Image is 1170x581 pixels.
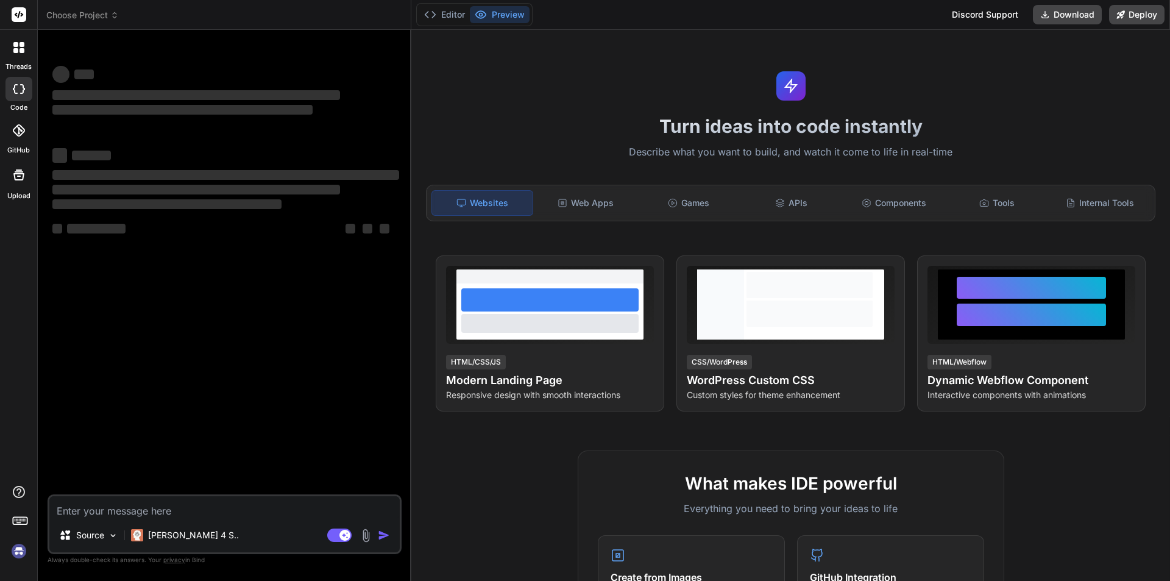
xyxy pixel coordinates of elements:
[7,145,30,155] label: GitHub
[67,224,126,233] span: ‌
[131,529,143,541] img: Claude 4 Sonnet
[741,190,842,216] div: APIs
[419,115,1163,137] h1: Turn ideas into code instantly
[419,6,470,23] button: Editor
[419,144,1163,160] p: Describe what you want to build, and watch it come to life in real-time
[446,355,506,369] div: HTML/CSS/JS
[52,199,282,209] span: ‌
[346,224,355,233] span: ‌
[363,224,372,233] span: ‌
[1033,5,1102,24] button: Download
[446,372,654,389] h4: Modern Landing Page
[844,190,945,216] div: Components
[1109,5,1165,24] button: Deploy
[163,556,185,563] span: privacy
[52,66,69,83] span: ‌
[10,102,27,113] label: code
[52,170,399,180] span: ‌
[598,471,984,496] h2: What makes IDE powerful
[46,9,119,21] span: Choose Project
[687,372,895,389] h4: WordPress Custom CSS
[72,151,111,160] span: ‌
[927,355,991,369] div: HTML/Webflow
[927,389,1135,401] p: Interactive components with animations
[470,6,530,23] button: Preview
[52,148,67,163] span: ‌
[9,541,29,561] img: signin
[76,529,104,541] p: Source
[927,372,1135,389] h4: Dynamic Webflow Component
[431,190,533,216] div: Websites
[52,224,62,233] span: ‌
[359,529,373,543] img: attachment
[380,224,389,233] span: ‌
[687,389,895,401] p: Custom styles for theme enhancement
[7,191,30,201] label: Upload
[108,530,118,541] img: Pick Models
[446,389,654,401] p: Responsive design with smooth interactions
[378,529,390,541] img: icon
[1049,190,1150,216] div: Internal Tools
[5,62,32,72] label: threads
[52,90,340,100] span: ‌
[947,190,1048,216] div: Tools
[48,554,402,566] p: Always double-check its answers. Your in Bind
[52,185,340,194] span: ‌
[639,190,739,216] div: Games
[536,190,636,216] div: Web Apps
[148,529,239,541] p: [PERSON_NAME] 4 S..
[74,70,94,79] span: ‌
[687,355,752,369] div: CSS/WordPress
[52,105,313,115] span: ‌
[945,5,1026,24] div: Discord Support
[598,501,984,516] p: Everything you need to bring your ideas to life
